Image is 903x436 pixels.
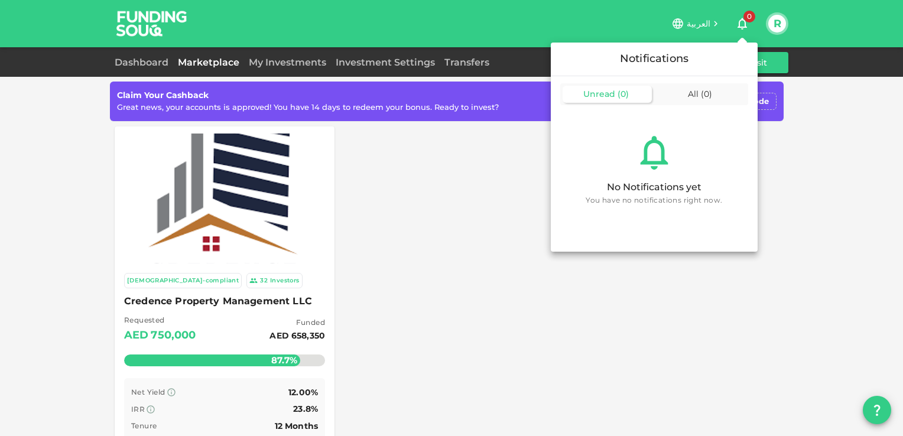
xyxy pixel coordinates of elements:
span: All [688,89,699,99]
div: No Notifications yet [607,180,701,194]
span: Unread [583,89,615,99]
span: You have no notifications right now. [586,194,722,206]
span: Notifications [620,52,688,65]
span: ( 0 ) [701,89,712,99]
span: ( 0 ) [618,89,629,99]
